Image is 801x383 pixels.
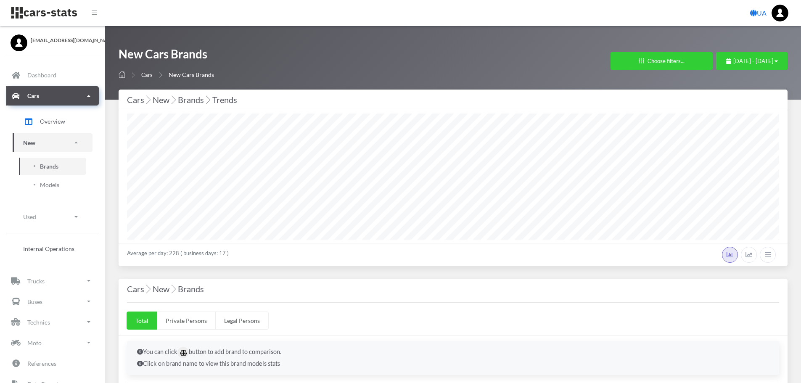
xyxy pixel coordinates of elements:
[127,93,779,106] div: Cars New Brands Trends
[13,207,93,226] a: Used
[141,71,153,78] a: Cars
[27,317,50,328] p: Technics
[611,52,713,70] button: Choose filters...
[40,117,65,126] span: Overview
[6,333,99,352] a: Moto
[127,341,779,375] div: You can click button to add brand to comparison. Click on brand name to view this brand models stats
[31,37,95,44] span: [EMAIL_ADDRESS][DOMAIN_NAME]
[27,296,42,307] p: Buses
[13,240,93,257] a: Internal Operations
[6,66,99,85] a: Dashboard
[19,158,86,175] a: Brands
[23,137,35,148] p: New
[6,292,99,311] a: Buses
[6,354,99,373] a: References
[27,338,42,348] p: Moto
[169,71,214,78] span: New Cars Brands
[6,86,99,106] a: Cars
[19,176,86,193] a: Models
[215,312,269,330] a: Legal Persons
[11,34,95,44] a: [EMAIL_ADDRESS][DOMAIN_NAME]
[119,243,788,266] div: Average per day: 228 ( business days: 17 )
[13,133,93,152] a: New
[23,244,74,253] span: Internal Operations
[27,90,39,101] p: Cars
[716,52,788,70] button: [DATE] - [DATE]
[119,46,214,66] h1: New Cars Brands
[13,111,93,132] a: Overview
[6,271,99,291] a: Trucks
[11,6,78,19] img: navbar brand
[747,5,770,21] a: UA
[127,312,157,330] a: Total
[6,312,99,332] a: Technics
[40,162,58,171] span: Brands
[733,58,773,64] span: [DATE] - [DATE]
[27,70,56,80] p: Dashboard
[27,358,56,369] p: References
[23,211,36,222] p: Used
[40,180,59,189] span: Models
[157,312,216,330] a: Private Persons
[27,276,45,286] p: Trucks
[772,5,788,21] img: ...
[127,282,779,296] h4: Cars New Brands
